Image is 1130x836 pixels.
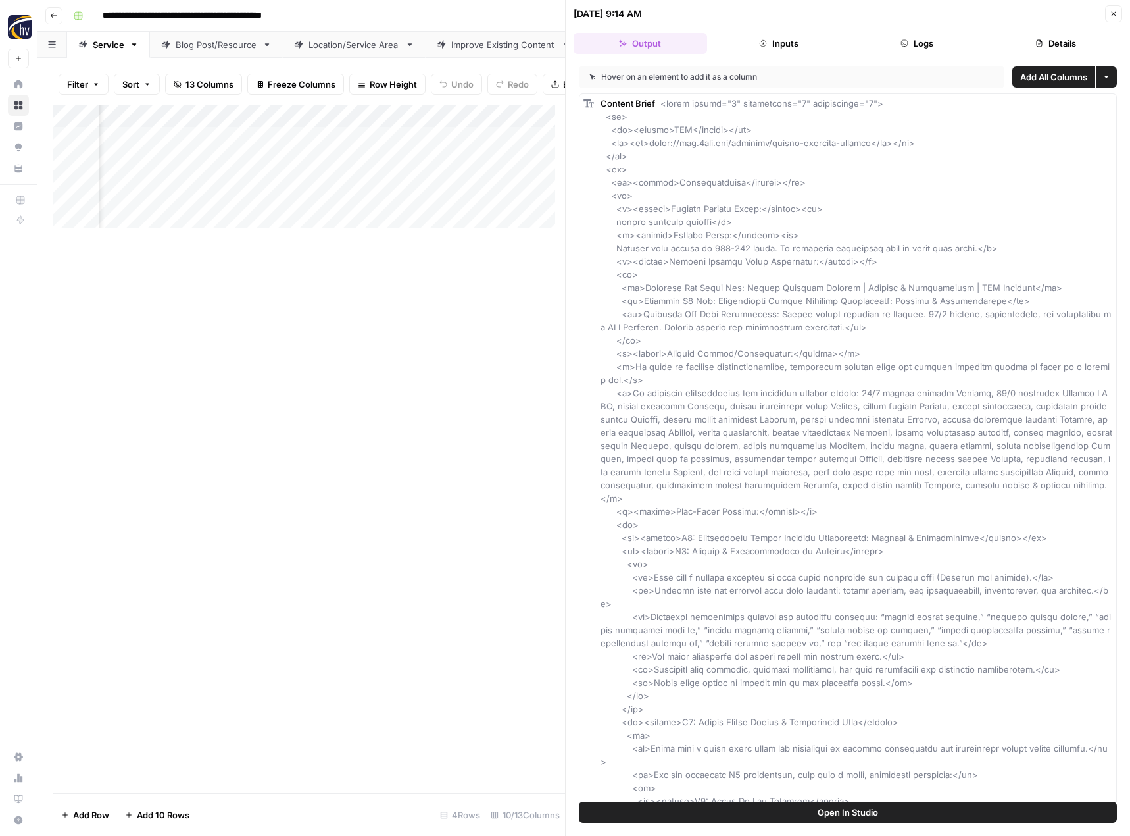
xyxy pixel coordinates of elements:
span: Content Brief [601,98,655,109]
span: Row Height [370,78,417,91]
div: Improve Existing Content [451,38,556,51]
button: Add All Columns [1012,66,1095,88]
a: Improve Existing Content [426,32,582,58]
div: Service [93,38,124,51]
button: Undo [431,74,482,95]
div: Hover on an element to add it as a column [589,71,875,83]
button: Open In Studio [579,802,1117,823]
div: 10/13 Columns [485,804,565,825]
span: Sort [122,78,139,91]
button: 13 Columns [165,74,242,95]
button: Output [574,33,707,54]
button: Redo [487,74,537,95]
button: Add Row [53,804,117,825]
button: Logs [850,33,984,54]
span: Redo [508,78,529,91]
span: Add All Columns [1020,70,1087,84]
button: Inputs [712,33,846,54]
button: Details [989,33,1123,54]
button: Help + Support [8,810,29,831]
span: Freeze Columns [268,78,335,91]
a: Location/Service Area [283,32,426,58]
button: Workspace: HigherVisibility [8,11,29,43]
button: Row Height [349,74,426,95]
span: 13 Columns [185,78,233,91]
a: Usage [8,768,29,789]
a: Learning Hub [8,789,29,810]
button: Freeze Columns [247,74,344,95]
a: Your Data [8,158,29,179]
div: 4 Rows [435,804,485,825]
span: Add 10 Rows [137,808,189,822]
a: Service [67,32,150,58]
span: Open In Studio [818,806,878,819]
div: Location/Service Area [308,38,400,51]
a: Blog Post/Resource [150,32,283,58]
span: Undo [451,78,474,91]
div: Blog Post/Resource [176,38,257,51]
span: Filter [67,78,88,91]
a: Browse [8,95,29,116]
div: [DATE] 9:14 AM [574,7,642,20]
button: Add 10 Rows [117,804,197,825]
button: Filter [59,74,109,95]
span: Add Row [73,808,109,822]
a: Settings [8,746,29,768]
a: Home [8,74,29,95]
img: HigherVisibility Logo [8,15,32,39]
a: Insights [8,116,29,137]
button: Sort [114,74,160,95]
a: Opportunities [8,137,29,158]
button: Export CSV [543,74,618,95]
